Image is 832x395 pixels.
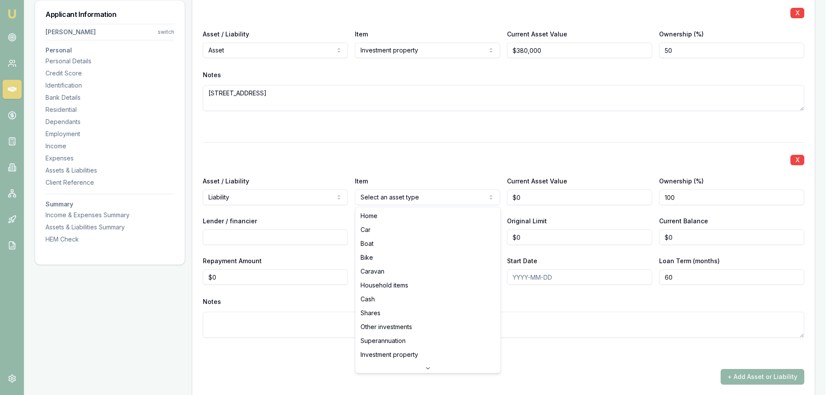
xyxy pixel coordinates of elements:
span: Caravan [361,267,384,276]
span: Boat [361,239,374,248]
span: Home [361,212,377,220]
span: Other investments [361,323,412,331]
span: Superannuation [361,336,406,345]
span: Household items [361,281,408,290]
span: Car [361,225,370,234]
span: Cash [361,295,375,304]
span: Investment property [361,350,418,359]
span: Bike [361,253,373,262]
span: Shares [361,309,380,317]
